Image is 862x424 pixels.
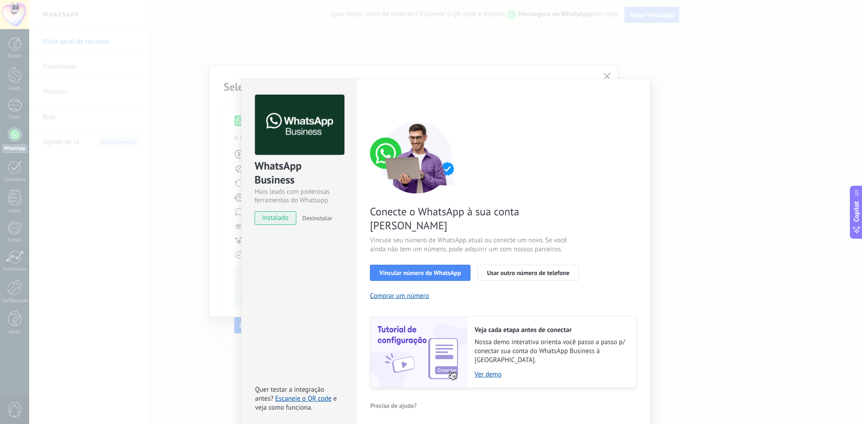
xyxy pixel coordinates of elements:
span: Conecte o WhatsApp à sua conta [PERSON_NAME] [370,205,584,232]
div: WhatsApp Business [255,159,343,188]
div: Mais leads com poderosas ferramentas do Whatsapp [255,188,343,205]
a: Ver demo [475,370,627,379]
button: Desinstalar [299,211,332,225]
span: Vincule seu número de WhatsApp atual ou conecte um novo. Se você ainda não tem um número, pode ad... [370,236,584,254]
button: Vincular número do WhatsApp [370,265,471,281]
button: Comprar um número [370,292,429,300]
img: logo_main.png [255,95,344,155]
span: e veja como funciona. [255,394,337,412]
span: Usar outro número de telefone [487,270,570,276]
span: instalado [255,211,296,225]
span: Precisa de ajuda? [370,402,417,409]
h2: Veja cada etapa antes de conectar [475,326,627,334]
span: Nossa demo interativa orienta você passo a passo p/ conectar sua conta do WhatsApp Business à [GE... [475,338,627,365]
a: Escaneie o QR code [275,394,331,403]
button: Precisa de ajuda? [370,399,417,412]
span: Vincular número do WhatsApp [379,270,461,276]
span: Copilot [852,201,861,222]
span: Quer testar a integração antes? [255,385,324,403]
img: connect number [370,122,464,193]
button: Usar outro número de telefone [478,265,579,281]
span: Desinstalar [302,214,332,222]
